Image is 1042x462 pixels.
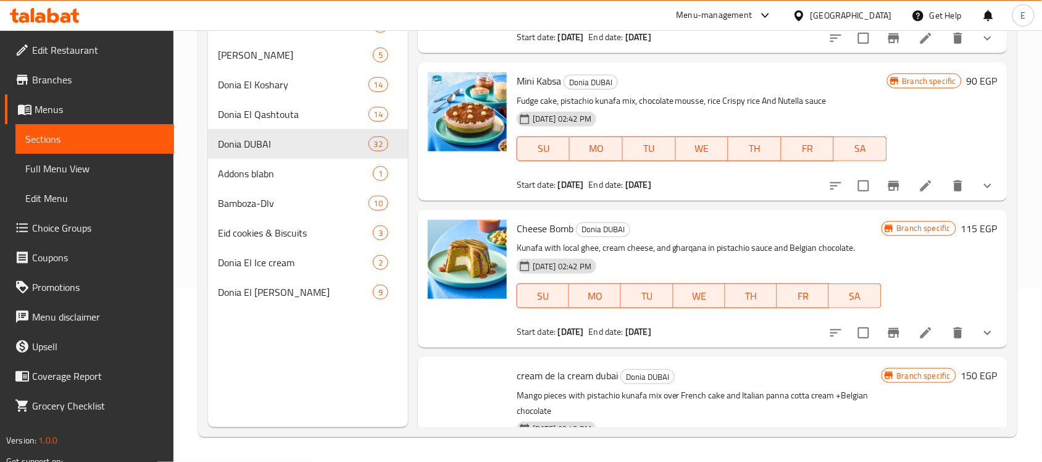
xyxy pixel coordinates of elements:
[980,325,995,340] svg: Show Choices
[528,423,596,435] span: [DATE] 02:42 PM
[517,219,573,238] span: Cheese Bomb
[369,77,388,92] div: items
[677,8,752,23] div: Menu-management
[673,283,725,308] button: WE
[208,99,408,129] div: Donia El Qashtouta14
[839,140,882,157] span: SA
[575,140,618,157] span: MO
[517,283,569,308] button: SU
[879,23,909,53] button: Branch-specific-item
[522,287,564,305] span: SU
[369,109,388,120] span: 14
[218,285,373,300] div: Donia El Aaser
[570,136,623,161] button: MO
[625,29,651,45] b: [DATE]
[834,287,876,305] span: SA
[208,70,408,99] div: Donia El Koshary14
[32,250,164,265] span: Coupons
[208,159,408,188] div: Addons blabn1
[528,113,596,125] span: [DATE] 02:42 PM
[621,370,674,384] span: Donia DUBAI
[626,287,668,305] span: TU
[589,29,623,45] span: End date:
[517,177,556,193] span: Start date:
[517,324,556,340] span: Start date:
[821,318,851,348] button: sort-choices
[25,191,164,206] span: Edit Menu
[898,75,961,87] span: Branch specific
[218,255,373,270] span: Donia El Ice cream
[623,136,676,161] button: TU
[208,40,408,70] div: [PERSON_NAME]5
[208,188,408,218] div: Bamboza-Dlv10
[32,398,164,413] span: Grocery Checklist
[373,168,388,180] span: 1
[5,272,174,302] a: Promotions
[517,366,618,385] span: cream de la cream dubai
[589,324,623,340] span: End date:
[25,132,164,146] span: Sections
[208,277,408,307] div: Donia El [PERSON_NAME]9
[15,183,174,213] a: Edit Menu
[373,285,388,300] div: items
[821,23,851,53] button: sort-choices
[892,222,956,234] span: Branch specific
[5,361,174,391] a: Coverage Report
[369,196,388,211] div: items
[218,166,373,181] div: Addons blabn
[32,369,164,384] span: Coverage Report
[373,49,388,61] span: 5
[919,325,933,340] a: Edit menu item
[208,218,408,248] div: Eid cookies & Biscuits3
[5,332,174,361] a: Upsell
[569,283,621,308] button: MO
[208,6,408,312] nav: Menu sections
[576,222,630,237] div: Donia DUBAI
[373,255,388,270] div: items
[218,48,373,62] div: Donia Om Ali
[522,140,565,157] span: SU
[428,220,507,299] img: Cheese Bomb
[208,129,408,159] div: Donia DUBAI32
[577,222,630,237] span: Donia DUBAI
[517,136,570,161] button: SU
[943,318,973,348] button: delete
[558,177,584,193] b: [DATE]
[725,283,777,308] button: TH
[733,140,777,157] span: TH
[25,161,164,176] span: Full Menu View
[32,72,164,87] span: Branches
[781,136,835,161] button: FR
[811,9,892,22] div: [GEOGRAPHIC_DATA]
[879,171,909,201] button: Branch-specific-item
[218,136,368,151] div: Donia DUBAI
[373,287,388,298] span: 9
[564,75,618,90] div: Donia DUBAI
[369,138,388,150] span: 32
[5,94,174,124] a: Menus
[208,248,408,277] div: Donia El Ice cream2
[5,65,174,94] a: Branches
[943,171,973,201] button: delete
[373,225,388,240] div: items
[589,177,623,193] span: End date:
[373,48,388,62] div: items
[218,107,368,122] span: Donia El Qashtouta
[821,171,851,201] button: sort-choices
[5,302,174,332] a: Menu disclaimer
[851,173,877,199] span: Select to update
[879,318,909,348] button: Branch-specific-item
[961,367,998,384] h6: 150 EGP
[32,43,164,57] span: Edit Restaurant
[369,198,388,209] span: 10
[628,140,671,157] span: TU
[218,225,373,240] span: Eid cookies & Biscuits
[5,391,174,421] a: Grocery Checklist
[919,178,933,193] a: Edit menu item
[973,171,1002,201] button: show more
[35,102,164,117] span: Menus
[373,227,388,239] span: 3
